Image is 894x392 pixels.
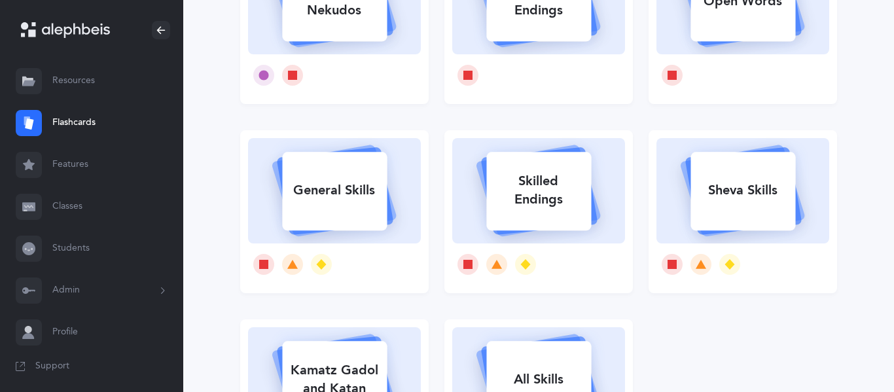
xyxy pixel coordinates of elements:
span: Support [35,360,69,373]
div: Skilled Endings [486,164,591,217]
div: Sheva Skills [690,173,795,207]
div: General Skills [282,173,387,207]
